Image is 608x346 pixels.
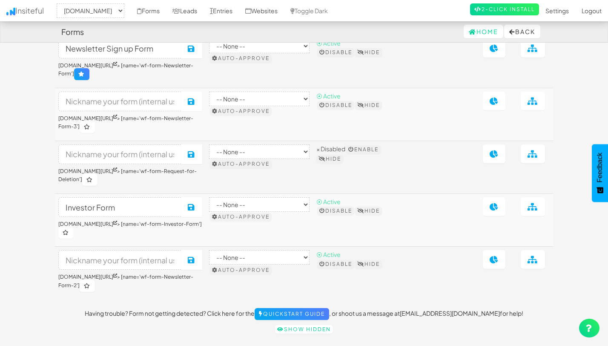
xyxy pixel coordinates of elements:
button: Hide [316,155,343,163]
button: Disable [317,48,354,57]
h6: > [name='wf-form-Newsletter-Form-3'] [58,115,202,133]
button: Auto-approve [210,54,272,63]
a: 2-Click Install [470,3,539,15]
button: Auto-approve [210,266,272,274]
button: Disable [317,101,354,110]
button: Hide [355,260,382,268]
h6: > [name='wf-form-Investor-Form'] [58,221,202,239]
input: Nickname your form (internal use only) [58,39,181,58]
h4: Forms [61,28,84,36]
input: Nickname your form (internal use only) [58,197,181,217]
a: [DOMAIN_NAME][URL] [58,62,117,69]
span: ⦿ Active [316,39,341,47]
input: Nickname your form (internal use only) [58,250,181,270]
span: Feedback [596,153,604,182]
h6: > [name='wf-form-Newsletter-Form-2'] [58,274,202,291]
span: ⦿ Active [316,251,341,258]
a: [DOMAIN_NAME][URL] [58,168,117,174]
a: Home [464,25,503,38]
input: Nickname your form (internal use only) [58,144,181,164]
a: [EMAIL_ADDRESS][DOMAIN_NAME] [400,309,500,317]
h6: > [name='wf-form-Request-for-Deletion'] [58,168,202,186]
button: Auto-approve [210,213,272,221]
a: [DOMAIN_NAME][URL] [58,221,117,227]
button: Back [504,25,540,38]
span: ⦿ Active [316,92,341,100]
a: Show hidden [275,325,333,334]
button: Enable [346,145,381,154]
span: × Disabled [316,145,345,153]
button: Auto-approve [210,107,272,115]
input: Nickname your form (internal use only) [58,92,181,111]
a: [DOMAIN_NAME][URL] [58,115,117,121]
button: Hide [355,48,382,57]
button: Disable [317,207,354,215]
button: Hide [355,101,382,110]
button: Auto-approve [210,160,272,168]
img: icon.png [6,8,15,15]
p: Having trouble? Form not getting detected? Click here for the , or shoot us a message at for help! [55,308,553,320]
h6: > [name='wf-form-Newsletter-Form'] [58,63,202,80]
a: Quickstart Guide [255,308,329,320]
a: [DOMAIN_NAME][URL] [58,274,117,280]
button: Hide [355,207,382,215]
span: ⦿ Active [316,198,341,205]
button: Disable [317,260,354,268]
button: Feedback - Show survey [592,144,608,202]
